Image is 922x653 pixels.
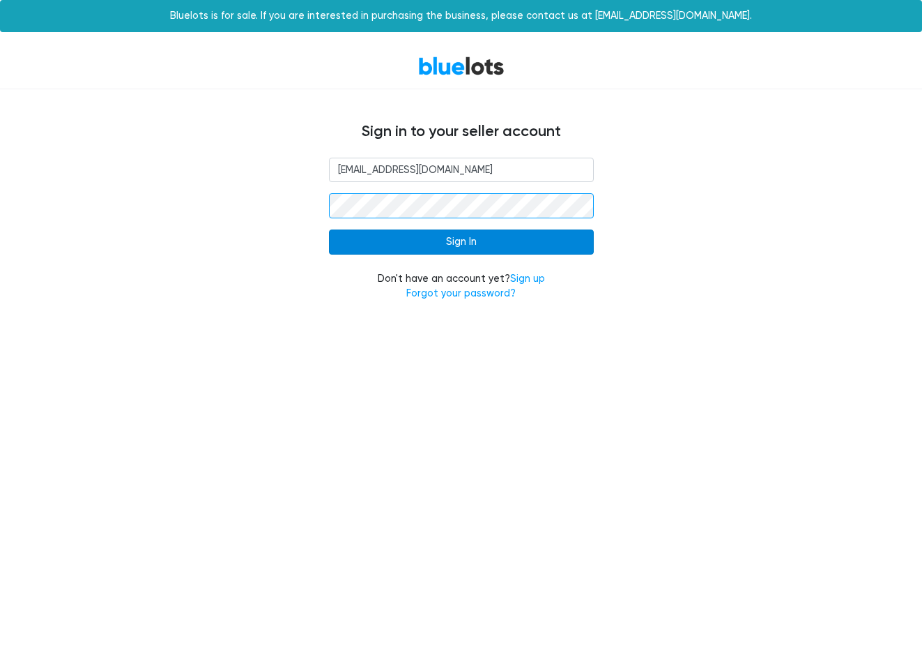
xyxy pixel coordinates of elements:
[329,271,594,301] div: Don't have an account yet?
[43,123,879,141] h4: Sign in to your seller account
[406,287,516,299] a: Forgot your password?
[510,273,545,285] a: Sign up
[329,158,594,183] input: Email
[418,56,505,76] a: BlueLots
[329,230,594,255] input: Sign In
